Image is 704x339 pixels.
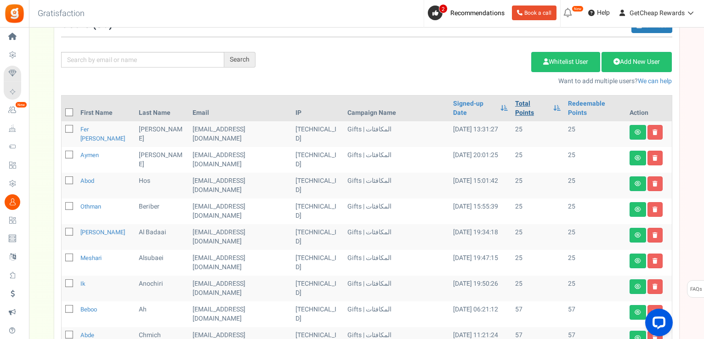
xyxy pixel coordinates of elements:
td: [DATE] 19:47:15 [449,250,511,276]
td: customer [189,250,292,276]
a: Ik [80,279,85,288]
td: [EMAIL_ADDRESS][DOMAIN_NAME] [189,121,292,147]
i: View details [635,258,641,264]
th: Last Name [135,96,189,121]
a: Abod [80,176,94,185]
a: Fer [PERSON_NAME] [80,125,125,143]
h3: Gratisfaction [28,5,95,23]
span: GetCheap Rewards [630,8,685,18]
td: 25 [564,121,626,147]
a: Total Points [515,99,549,118]
td: Gifts | المكافئات [344,198,449,224]
td: Alsubaei [135,250,189,276]
td: Al badaai [135,224,189,250]
i: Delete user [653,258,658,264]
th: Action [626,96,672,121]
em: New [572,6,584,12]
td: 57 [511,301,564,327]
th: Campaign Name [344,96,449,121]
td: 25 [564,147,626,173]
i: View details [635,207,641,212]
td: Gifts | المكافئات [344,147,449,173]
i: Delete user [653,232,658,238]
em: New [15,102,27,108]
td: 25 [564,198,626,224]
td: Anochiri [135,276,189,301]
td: 25 [511,276,564,301]
i: Delete user [653,284,658,289]
a: Whitelist User [531,52,600,72]
i: Delete user [653,207,658,212]
th: Email [189,96,292,121]
a: Othman [80,202,101,211]
td: 25 [511,121,564,147]
a: Add New User [602,52,672,72]
td: [TECHNICAL_ID] [292,301,343,327]
div: Search [224,52,255,68]
img: Gratisfaction [4,3,25,24]
h3: Users ( ) [61,18,113,30]
td: [DATE] 19:34:18 [449,224,511,250]
i: View details [635,181,641,186]
td: subscriber [189,198,292,224]
a: Book a call [512,6,556,20]
td: subscriber [189,147,292,173]
td: [DATE] 20:01:25 [449,147,511,173]
p: Want to add multiple users? [269,77,672,86]
td: subscriber [189,301,292,327]
th: First Name [77,96,135,121]
a: We can help [638,76,672,86]
td: Gifts | المكافئات [344,276,449,301]
td: Ah [135,301,189,327]
input: Search by email or name [61,52,224,68]
a: Help [585,6,613,20]
a: New [4,102,25,118]
td: [TECHNICAL_ID] [292,147,343,173]
td: [TECHNICAL_ID] [292,198,343,224]
td: Beriber [135,198,189,224]
a: Redeemable Points [568,99,622,118]
td: [TECHNICAL_ID] [292,224,343,250]
td: [TECHNICAL_ID] [292,173,343,198]
a: [PERSON_NAME] [80,228,125,237]
td: subscriber [189,173,292,198]
span: Help [595,8,610,17]
td: [EMAIL_ADDRESS][DOMAIN_NAME] [189,224,292,250]
i: View details [635,310,641,315]
td: [PERSON_NAME] [135,121,189,147]
i: View details [635,155,641,161]
span: 2 [439,4,448,13]
td: [DATE] 06:21:12 [449,301,511,327]
td: [DATE] 19:50:26 [449,276,511,301]
a: Beboo [80,305,97,314]
td: [DATE] 13:31:27 [449,121,511,147]
a: Signed-up Date [453,99,496,118]
td: 57 [564,301,626,327]
td: Gifts | المكافئات [344,250,449,276]
td: 25 [511,250,564,276]
span: Recommendations [450,8,505,18]
td: [TECHNICAL_ID] [292,121,343,147]
td: 25 [564,250,626,276]
td: [DATE] 15:55:39 [449,198,511,224]
td: 25 [511,198,564,224]
span: FAQs [690,281,702,298]
td: Gifts | المكافئات [344,173,449,198]
td: subscriber [189,276,292,301]
i: Delete user [653,181,658,186]
td: 25 [564,276,626,301]
a: 2 Recommendations [428,6,508,20]
a: Aymen [80,151,99,159]
td: Gifts | المكافئات [344,121,449,147]
td: Gifts | المكافئات [344,224,449,250]
td: 25 [511,147,564,173]
td: 25 [564,224,626,250]
i: View details [635,130,641,135]
i: Delete user [653,130,658,135]
td: 25 [511,173,564,198]
td: [TECHNICAL_ID] [292,250,343,276]
td: [PERSON_NAME] [135,147,189,173]
td: [DATE] 15:01:42 [449,173,511,198]
a: Meshari [80,254,102,262]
